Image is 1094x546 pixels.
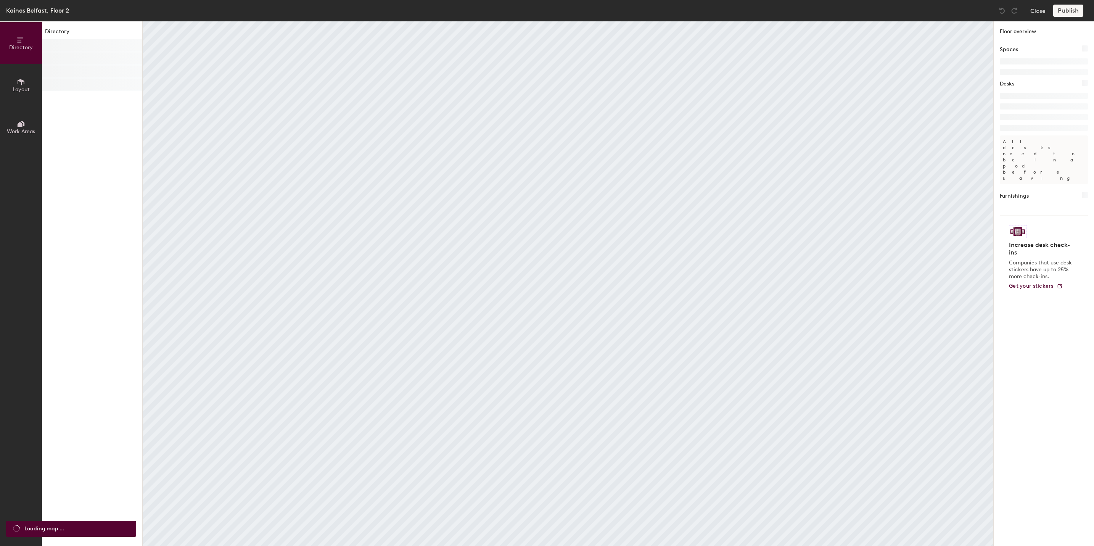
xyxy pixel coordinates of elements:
[1000,192,1029,200] h1: Furnishings
[1009,283,1054,289] span: Get your stickers
[9,44,33,51] span: Directory
[1000,45,1018,54] h1: Spaces
[1009,225,1026,238] img: Sticker logo
[1009,283,1063,290] a: Get your stickers
[6,6,69,15] div: Kainos Belfast, Floor 2
[13,86,30,93] span: Layout
[42,27,142,39] h1: Directory
[7,128,35,135] span: Work Areas
[1000,135,1088,184] p: All desks need to be in a pod before saving
[994,21,1094,39] h1: Floor overview
[1009,259,1074,280] p: Companies that use desk stickers have up to 25% more check-ins.
[1009,241,1074,256] h4: Increase desk check-ins
[1030,5,1046,17] button: Close
[1000,80,1014,88] h1: Desks
[998,7,1006,14] img: Undo
[24,525,64,533] span: Loading map ...
[1010,7,1018,14] img: Redo
[143,21,993,546] canvas: Map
